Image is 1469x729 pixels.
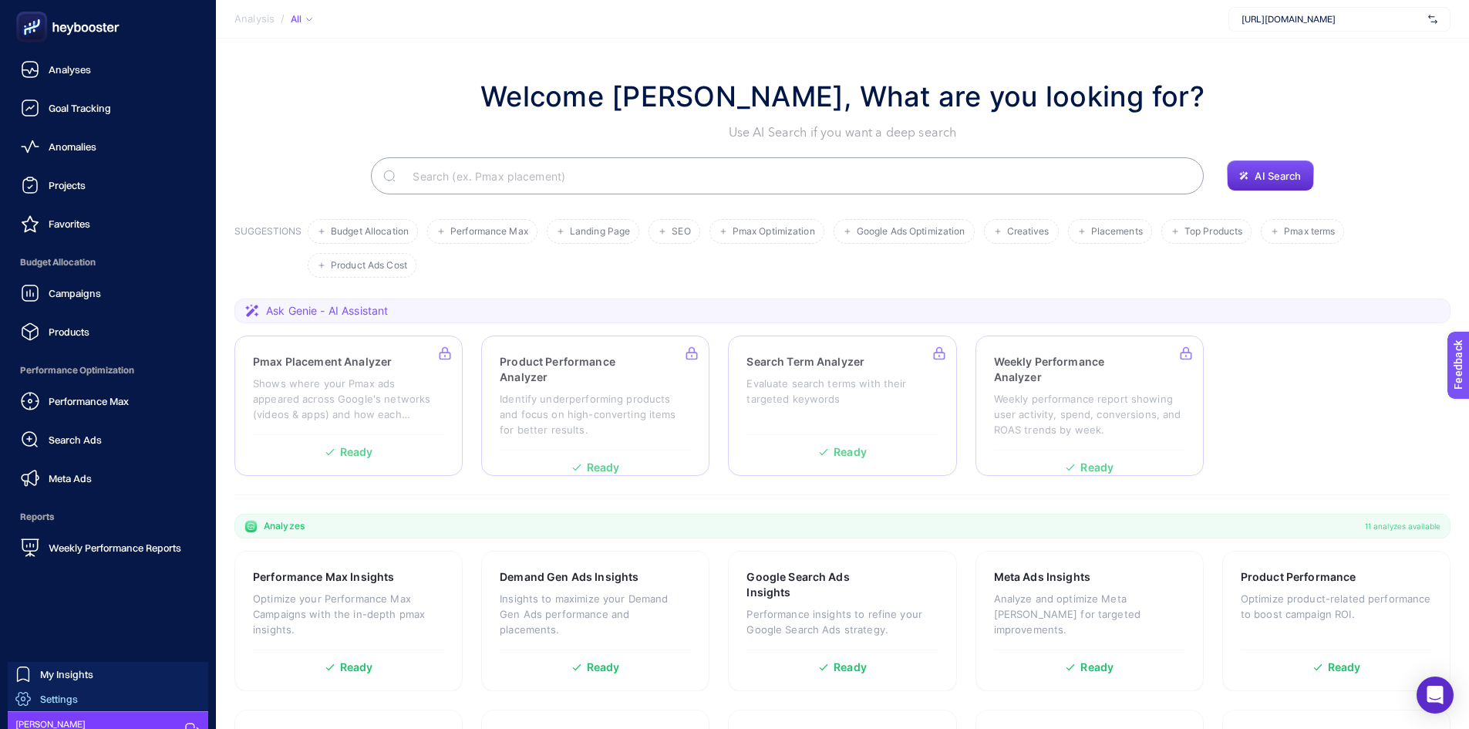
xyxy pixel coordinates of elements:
[857,226,965,238] span: Google Ads Optimization
[253,569,394,585] h3: Performance Max Insights
[746,606,938,637] p: Performance insights to refine your Google Search Ads strategy.
[234,336,463,476] a: Pmax Placement AnalyzerShows where your Pmax ads appeared across Google's networks (videos & apps...
[834,662,867,673] span: Ready
[12,532,204,563] a: Weekly Performance Reports
[1227,160,1313,191] button: AI Search
[480,123,1205,142] p: Use AI Search if you want a deep search
[40,693,78,705] span: Settings
[450,226,528,238] span: Performance Max
[12,355,204,386] span: Performance Optimization
[733,226,815,238] span: Pmax Optimization
[500,591,691,637] p: Insights to maximize your Demand Gen Ads performance and placements.
[8,687,208,711] a: Settings
[1241,569,1356,585] h3: Product Performance
[49,395,129,407] span: Performance Max
[975,551,1204,691] a: Meta Ads InsightsAnalyze and optimize Meta [PERSON_NAME] for targeted improvements.Ready
[12,93,204,123] a: Goal Tracking
[570,226,630,238] span: Landing Page
[12,501,204,532] span: Reports
[746,569,889,600] h3: Google Search Ads Insights
[49,542,181,554] span: Weekly Performance Reports
[12,131,204,162] a: Anomalies
[1080,662,1114,673] span: Ready
[264,520,305,532] span: Analyzes
[1241,591,1432,622] p: Optimize product-related performance to boost campaign ROI.
[480,76,1205,117] h1: Welcome [PERSON_NAME], What are you looking for?
[234,13,275,25] span: Analysis
[234,551,463,691] a: Performance Max InsightsOptimize your Performance Max Campaigns with the in-depth pmax insights.R...
[1184,226,1242,238] span: Top Products
[1284,226,1335,238] span: Pmax terms
[672,226,690,238] span: SEO
[49,287,101,299] span: Campaigns
[12,424,204,455] a: Search Ads
[1242,13,1422,25] span: [URL][DOMAIN_NAME]
[8,662,208,687] a: My Insights
[9,5,59,17] span: Feedback
[331,226,409,238] span: Budget Allocation
[1255,170,1301,182] span: AI Search
[1007,226,1050,238] span: Creatives
[994,569,1090,585] h3: Meta Ads Insights
[49,179,86,191] span: Projects
[481,551,709,691] a: Demand Gen Ads InsightsInsights to maximize your Demand Gen Ads performance and placements.Ready
[975,336,1204,476] a: Weekly Performance AnalyzerWeekly performance report showing user activity, spend, conversions, a...
[40,668,93,680] span: My Insights
[481,336,709,476] a: Product Performance AnalyzerIdentify underperforming products and focus on high-converting items ...
[234,225,302,278] h3: SUGGESTIONS
[1365,520,1440,532] span: 11 analyzes available
[12,54,204,85] a: Analyses
[49,63,91,76] span: Analyses
[12,278,204,309] a: Campaigns
[500,569,638,585] h3: Demand Gen Ads Insights
[12,463,204,494] a: Meta Ads
[49,140,96,153] span: Anomalies
[1091,226,1143,238] span: Placements
[12,247,204,278] span: Budget Allocation
[728,551,956,691] a: Google Search Ads InsightsPerformance insights to refine your Google Search Ads strategy.Ready
[12,316,204,347] a: Products
[12,208,204,239] a: Favorites
[331,260,407,272] span: Product Ads Cost
[49,102,111,114] span: Goal Tracking
[49,326,89,338] span: Products
[49,218,90,230] span: Favorites
[587,662,620,673] span: Ready
[291,13,312,25] div: All
[12,386,204,417] a: Performance Max
[994,591,1185,637] p: Analyze and optimize Meta [PERSON_NAME] for targeted improvements.
[1328,662,1361,673] span: Ready
[12,170,204,201] a: Projects
[400,154,1191,197] input: Search
[340,662,373,673] span: Ready
[1428,12,1437,27] img: svg%3e
[281,12,285,25] span: /
[728,336,956,476] a: Search Term AnalyzerEvaluate search terms with their targeted keywordsReady
[266,303,388,319] span: Ask Genie - AI Assistant
[49,472,92,484] span: Meta Ads
[49,434,102,446] span: Search Ads
[1222,551,1450,691] a: Product PerformanceOptimize product-related performance to boost campaign ROI.Ready
[253,591,444,637] p: Optimize your Performance Max Campaigns with the in-depth pmax insights.
[1417,677,1454,714] div: Open Intercom Messenger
